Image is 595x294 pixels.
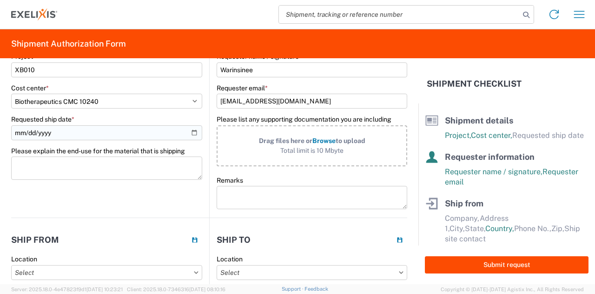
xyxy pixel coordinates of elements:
label: Location [11,255,37,263]
label: Requester email [217,84,268,92]
span: Drag files here or [259,137,312,144]
label: Remarks [217,176,243,185]
label: Location [217,255,243,263]
span: State, [465,224,485,233]
input: Shipment, tracking or reference number [279,6,520,23]
h2: Ship to [217,235,251,245]
span: Zip, [551,224,564,233]
span: Copyright © [DATE]-[DATE] Agistix Inc., All Rights Reserved [441,285,584,294]
span: [DATE] 10:23:21 [86,287,123,292]
span: Browse [312,137,336,144]
span: Country, [485,224,514,233]
span: [DATE] 08:10:16 [189,287,225,292]
span: Phone No., [514,224,551,233]
input: Select [217,265,407,280]
label: Cost center [11,84,49,92]
span: City, [450,224,465,233]
a: Support [282,286,305,292]
span: Server: 2025.18.0-4e47823f9d1 [11,287,123,292]
h2: Shipment Authorization Form [11,38,126,49]
label: Requested ship date [11,115,74,123]
span: to upload [336,137,365,144]
span: Shipment details [445,116,513,125]
label: Please explain the end-use for the material that is shipping [11,147,185,155]
label: Please list any supporting documentation you are including [217,115,407,123]
span: Requested ship date [512,131,584,140]
a: Feedback [304,286,328,292]
span: Requester name / signature, [445,167,542,176]
span: Total limit is 10 Mbyte [227,146,397,156]
input: Select [11,265,202,280]
span: Ship from [445,198,483,208]
h2: Ship from [11,235,59,245]
h2: Shipment Checklist [427,78,522,89]
button: Submit request [425,256,588,273]
span: Cost center, [471,131,512,140]
span: Project, [445,131,471,140]
span: Company, [445,214,480,223]
span: Client: 2025.18.0-7346316 [127,287,225,292]
span: Requester information [445,152,535,162]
